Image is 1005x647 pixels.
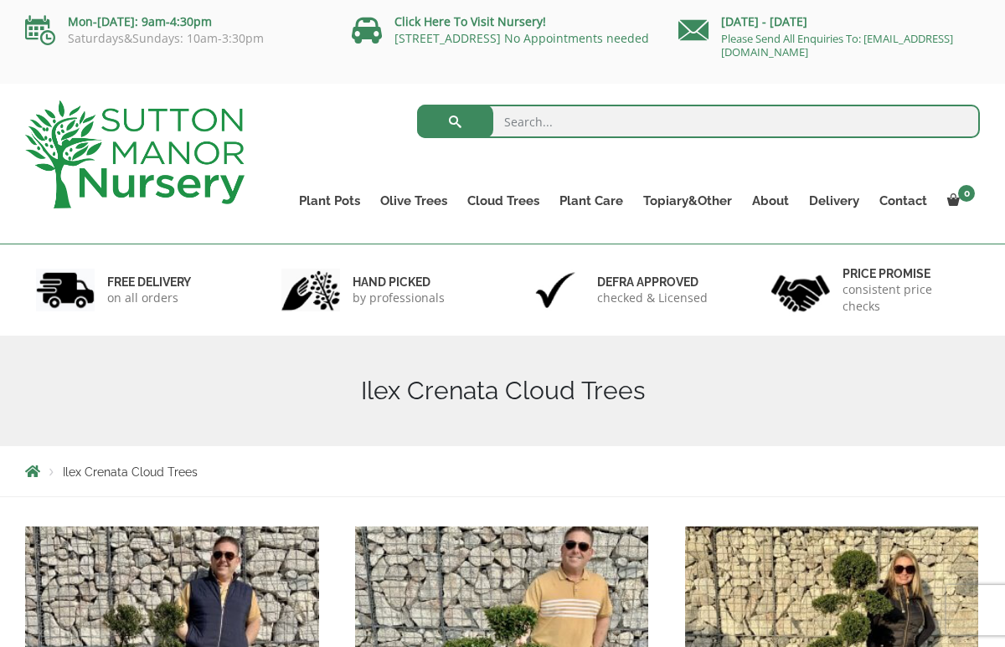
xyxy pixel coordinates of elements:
img: 4.jpg [771,264,830,316]
span: 0 [958,185,975,202]
h6: Defra approved [597,275,708,290]
h1: Ilex Crenata Cloud Trees [25,376,980,406]
a: Olive Trees [370,189,457,213]
a: Plant Care [549,189,633,213]
a: Click Here To Visit Nursery! [394,13,546,29]
img: 2.jpg [281,269,340,311]
h6: FREE DELIVERY [107,275,191,290]
a: Delivery [799,189,869,213]
p: Saturdays&Sundays: 10am-3:30pm [25,32,327,45]
nav: Breadcrumbs [25,465,980,478]
a: [STREET_ADDRESS] No Appointments needed [394,30,649,46]
p: Mon-[DATE]: 9am-4:30pm [25,12,327,32]
a: Topiary&Other [633,189,742,213]
a: Plant Pots [289,189,370,213]
a: Please Send All Enquiries To: [EMAIL_ADDRESS][DOMAIN_NAME] [721,31,953,59]
img: 1.jpg [36,269,95,311]
input: Search... [417,105,981,138]
a: Contact [869,189,937,213]
p: consistent price checks [843,281,970,315]
img: logo [25,100,245,208]
h6: Price promise [843,266,970,281]
p: [DATE] - [DATE] [678,12,980,32]
p: checked & Licensed [597,290,708,306]
a: 0 [937,189,980,213]
p: on all orders [107,290,191,306]
p: by professionals [353,290,445,306]
a: Cloud Trees [457,189,549,213]
h6: hand picked [353,275,445,290]
img: 3.jpg [526,269,585,311]
span: Ilex Crenata Cloud Trees [63,465,198,479]
a: About [742,189,799,213]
